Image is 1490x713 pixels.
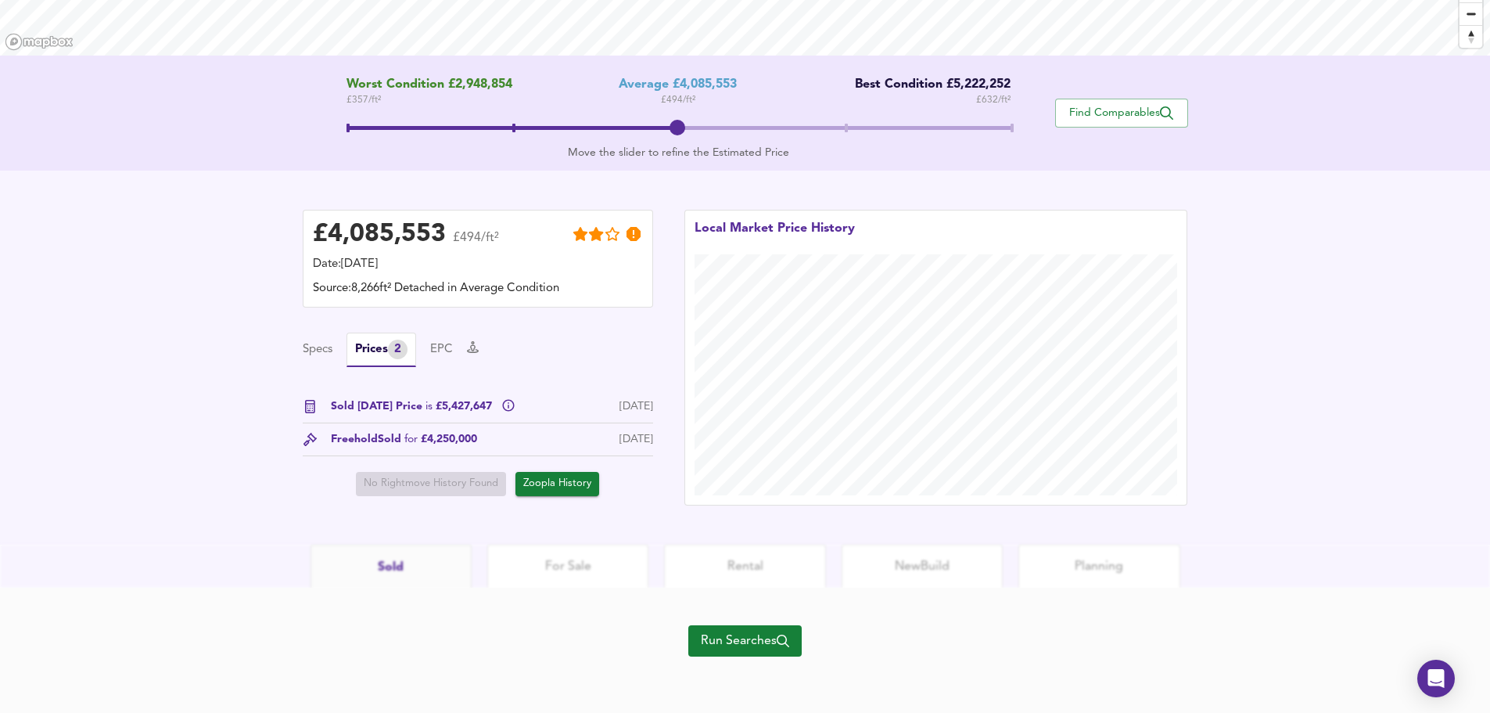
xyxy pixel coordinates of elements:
button: Zoom out [1459,2,1482,25]
div: Date: [DATE] [313,256,643,273]
a: Mapbox homepage [5,33,74,51]
button: Zoopla History [515,472,599,496]
span: Sold [DATE] Price £5,427,647 [331,398,495,415]
span: for [404,434,418,445]
button: EPC [430,341,453,358]
span: £ 357 / ft² [346,92,512,108]
div: 2 [388,340,408,359]
button: Reset bearing to north [1459,25,1482,48]
span: £ 632 / ft² [976,92,1011,108]
div: [DATE] [619,431,653,448]
div: [DATE] [619,398,653,415]
div: Move the slider to refine the Estimated Price [346,145,1011,160]
span: is [425,401,433,412]
div: Source: 8,266ft² Detached in Average Condition [313,280,643,297]
div: Average £4,085,553 [619,77,737,92]
div: Freehold [331,431,477,448]
span: Reset bearing to north [1459,26,1482,48]
span: Sold £4,250,000 [378,431,477,448]
button: Specs [303,341,332,358]
div: £ 4,085,553 [313,223,446,247]
span: Zoopla History [523,475,591,493]
span: Worst Condition £2,948,854 [346,77,512,92]
button: Run Searches [688,625,802,657]
button: Prices2 [346,333,416,367]
div: Prices [355,340,408,359]
span: £ 494 / ft² [661,92,695,108]
span: Find Comparables [1064,106,1179,121]
button: Find Comparables [1055,99,1188,128]
div: Local Market Price History [695,220,855,254]
div: Open Intercom Messenger [1417,660,1455,697]
span: £494/ft² [453,232,499,254]
span: Run Searches [701,630,789,652]
span: Zoom out [1459,3,1482,25]
div: Best Condition £5,222,252 [843,77,1011,92]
